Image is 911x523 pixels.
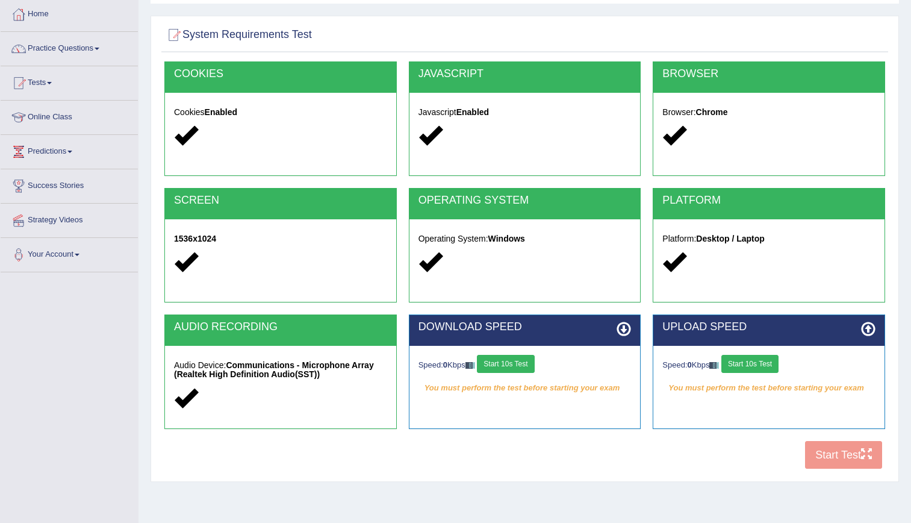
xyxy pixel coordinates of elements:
[662,195,875,207] h2: PLATFORM
[418,321,632,333] h2: DOWNLOAD SPEED
[696,107,728,117] strong: Chrome
[1,238,138,268] a: Your Account
[1,101,138,131] a: Online Class
[688,360,692,369] strong: 0
[662,379,875,397] em: You must perform the test before starting your exam
[418,355,632,376] div: Speed: Kbps
[1,135,138,165] a: Predictions
[662,321,875,333] h2: UPLOAD SPEED
[164,26,312,44] h2: System Requirements Test
[1,32,138,62] a: Practice Questions
[662,68,875,80] h2: BROWSER
[174,68,387,80] h2: COOKIES
[418,234,632,243] h5: Operating System:
[174,108,387,117] h5: Cookies
[662,234,875,243] h5: Platform:
[709,362,719,369] img: ajax-loader-fb-connection.gif
[1,169,138,199] a: Success Stories
[205,107,237,117] strong: Enabled
[721,355,779,373] button: Start 10s Test
[443,360,447,369] strong: 0
[662,108,875,117] h5: Browser:
[662,355,875,376] div: Speed: Kbps
[456,107,489,117] strong: Enabled
[174,195,387,207] h2: SCREEN
[696,234,765,243] strong: Desktop / Laptop
[174,360,374,379] strong: Communications - Microphone Array (Realtek High Definition Audio(SST))
[174,321,387,333] h2: AUDIO RECORDING
[174,361,387,380] h5: Audio Device:
[174,234,216,243] strong: 1536x1024
[418,379,632,397] em: You must perform the test before starting your exam
[418,68,632,80] h2: JAVASCRIPT
[488,234,525,243] strong: Windows
[1,204,138,234] a: Strategy Videos
[477,355,534,373] button: Start 10s Test
[1,66,138,96] a: Tests
[418,108,632,117] h5: Javascript
[418,195,632,207] h2: OPERATING SYSTEM
[465,362,475,369] img: ajax-loader-fb-connection.gif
